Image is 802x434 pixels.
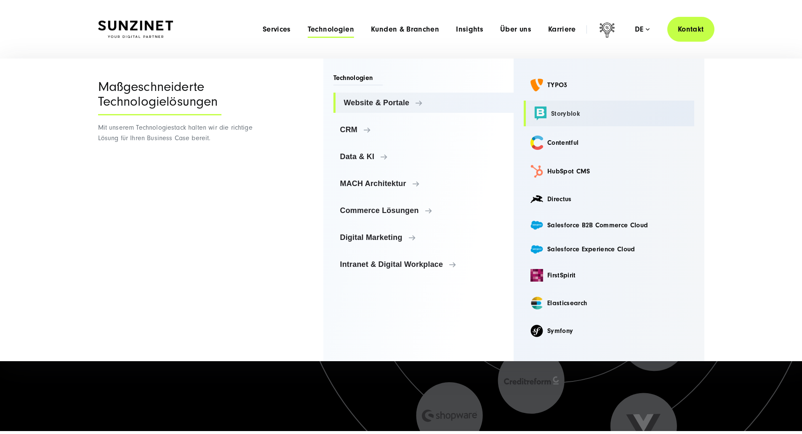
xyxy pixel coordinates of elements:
a: Insights [456,25,483,34]
a: Technologien [308,25,354,34]
a: Kunden & Branchen [371,25,439,34]
a: Contentful [524,130,694,156]
a: MACH Architektur [333,173,514,194]
a: FirstSpirit [524,263,694,288]
a: Commerce Lösungen [333,200,514,221]
span: CRM [340,125,507,134]
a: HubSpot CMS [524,159,694,184]
a: Salesforce Experience Cloud [524,239,694,260]
span: MACH Architektur [340,179,507,188]
a: Elasticsearch [524,291,694,315]
a: TYPO3 [524,73,694,97]
a: Karriere [548,25,576,34]
div: de [635,25,650,34]
a: Website & Portale [333,93,514,113]
a: Symfony [524,319,694,343]
div: Maßgeschneiderte Technologielösungen [98,80,221,115]
a: Salesforce B2B Commerce Cloud [524,215,694,235]
img: SUNZINET Full Service Digital Agentur [98,21,173,38]
span: Technologien [333,73,383,85]
a: Services [263,25,291,34]
a: Data & KI [333,146,514,167]
a: Intranet & Digital Workplace [333,254,514,274]
a: CRM [333,120,514,140]
span: Data & KI [340,152,507,161]
span: Website & Portale [344,99,507,107]
p: Mit unserem Technologiestack halten wir die richtige Lösung für Ihren Business Case bereit. [98,122,256,144]
a: Kontakt [667,17,714,42]
a: Storyblok [524,101,694,126]
a: Directus [524,187,694,211]
a: Über uns [500,25,531,34]
span: Commerce Lösungen [340,206,507,215]
a: Digital Marketing [333,227,514,248]
span: Digital Marketing [340,233,507,242]
span: Intranet & Digital Workplace [340,260,507,269]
